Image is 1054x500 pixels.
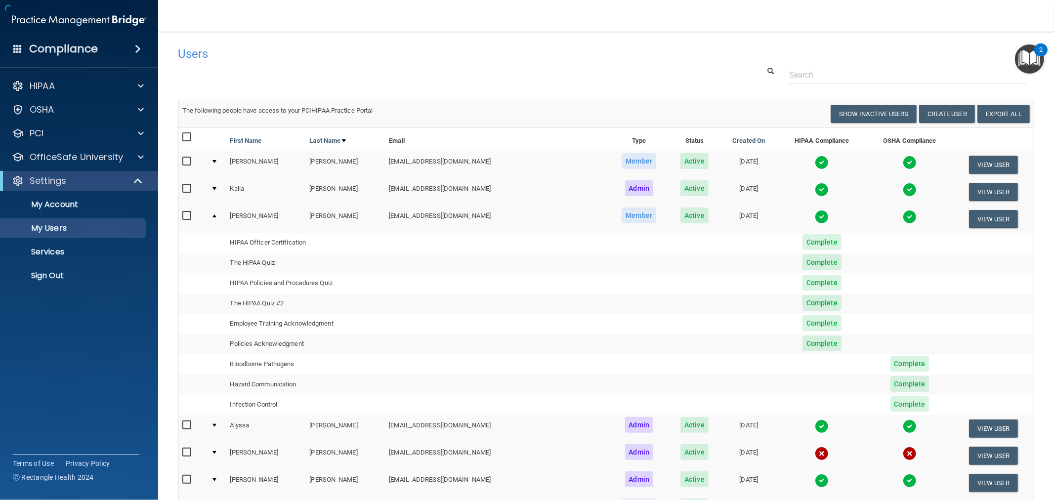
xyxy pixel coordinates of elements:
[802,234,842,250] span: Complete
[305,415,385,442] td: [PERSON_NAME]
[226,354,385,375] td: Bloodborne Pathogens
[1039,50,1043,63] div: 2
[815,447,829,460] img: cross.ca9f0e7f.svg
[1015,44,1044,74] button: Open Resource Center, 2 new notifications
[226,151,306,178] td: [PERSON_NAME]
[30,127,43,139] p: PCI
[903,419,917,433] img: tick.e7d51cea.svg
[226,206,306,232] td: [PERSON_NAME]
[622,153,656,169] span: Member
[226,375,385,395] td: Hazard Communication
[226,178,306,206] td: Kaila
[625,180,654,196] span: Admin
[669,127,720,151] th: Status
[305,178,385,206] td: [PERSON_NAME]
[969,474,1018,492] button: View User
[30,80,55,92] p: HIPAA
[732,135,765,147] a: Created On
[385,469,609,497] td: [EMAIL_ADDRESS][DOMAIN_NAME]
[789,66,1027,84] input: Search
[226,469,306,497] td: [PERSON_NAME]
[903,156,917,169] img: tick.e7d51cea.svg
[226,415,306,442] td: Alyssa
[609,127,670,151] th: Type
[622,208,656,223] span: Member
[815,419,829,433] img: tick.e7d51cea.svg
[802,254,842,270] span: Complete
[13,458,54,468] a: Terms of Use
[12,175,143,187] a: Settings
[720,151,777,178] td: [DATE]
[6,200,141,209] p: My Account
[226,253,385,273] td: The HIPAA Quiz
[815,474,829,488] img: tick.e7d51cea.svg
[802,335,842,351] span: Complete
[890,356,929,372] span: Complete
[815,210,829,224] img: tick.e7d51cea.svg
[12,127,144,139] a: PCI
[831,105,917,123] button: Show Inactive Users
[385,415,609,442] td: [EMAIL_ADDRESS][DOMAIN_NAME]
[680,417,709,433] span: Active
[226,273,385,293] td: HIPAA Policies and Procedures Quiz
[305,442,385,469] td: [PERSON_NAME]
[969,419,1018,438] button: View User
[866,127,953,151] th: OSHA Compliance
[30,104,54,116] p: OSHA
[969,156,1018,174] button: View User
[385,127,609,151] th: Email
[12,151,144,163] a: OfficeSafe University
[903,474,917,488] img: tick.e7d51cea.svg
[178,47,671,60] h4: Users
[226,233,385,253] td: HIPAA Officer Certification
[720,206,777,232] td: [DATE]
[969,210,1018,228] button: View User
[625,444,654,460] span: Admin
[226,314,385,334] td: Employee Training Acknowledgment
[680,153,709,169] span: Active
[305,469,385,497] td: [PERSON_NAME]
[182,107,373,114] span: The following people have access to your PCIHIPAA Practice Portal
[226,293,385,314] td: The HIPAA Quiz #2
[305,206,385,232] td: [PERSON_NAME]
[720,442,777,469] td: [DATE]
[385,442,609,469] td: [EMAIL_ADDRESS][DOMAIN_NAME]
[903,210,917,224] img: tick.e7d51cea.svg
[12,104,144,116] a: OSHA
[890,376,929,392] span: Complete
[720,469,777,497] td: [DATE]
[385,178,609,206] td: [EMAIL_ADDRESS][DOMAIN_NAME]
[969,183,1018,201] button: View User
[802,295,842,311] span: Complete
[903,447,917,460] img: cross.ca9f0e7f.svg
[309,135,346,147] a: Last Name
[720,178,777,206] td: [DATE]
[226,442,306,469] td: [PERSON_NAME]
[6,247,141,257] p: Services
[12,80,144,92] a: HIPAA
[12,10,146,30] img: PMB logo
[66,458,110,468] a: Privacy Policy
[720,415,777,442] td: [DATE]
[802,315,842,331] span: Complete
[29,42,98,56] h4: Compliance
[680,180,709,196] span: Active
[778,127,867,151] th: HIPAA Compliance
[385,206,609,232] td: [EMAIL_ADDRESS][DOMAIN_NAME]
[890,396,929,412] span: Complete
[680,471,709,487] span: Active
[815,156,829,169] img: tick.e7d51cea.svg
[815,183,829,197] img: tick.e7d51cea.svg
[30,175,66,187] p: Settings
[226,334,385,354] td: Policies Acknowledgment
[305,151,385,178] td: [PERSON_NAME]
[625,471,654,487] span: Admin
[13,472,94,482] span: Ⓒ Rectangle Health 2024
[6,271,141,281] p: Sign Out
[802,275,842,291] span: Complete
[625,417,654,433] span: Admin
[6,223,141,233] p: My Users
[977,105,1030,123] a: Export All
[680,444,709,460] span: Active
[230,135,262,147] a: First Name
